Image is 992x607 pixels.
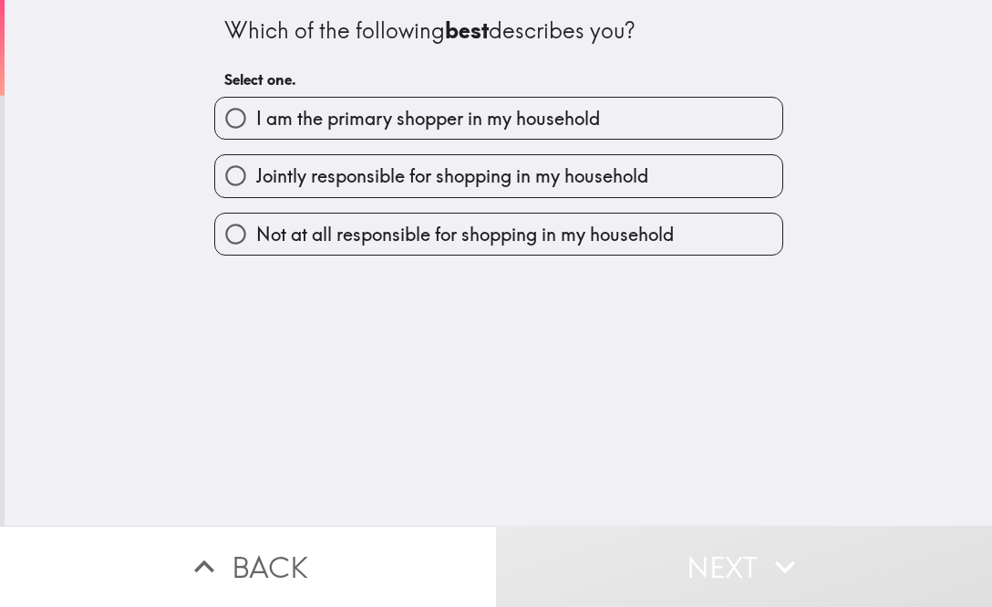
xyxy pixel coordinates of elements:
[224,69,773,89] h6: Select one.
[496,526,992,607] button: Next
[215,155,782,196] button: Jointly responsible for shopping in my household
[215,214,782,255] button: Not at all responsible for shopping in my household
[224,16,773,47] div: Which of the following describes you?
[445,16,489,44] b: best
[215,98,782,139] button: I am the primary shopper in my household
[256,106,600,131] span: I am the primary shopper in my household
[256,222,674,247] span: Not at all responsible for shopping in my household
[256,163,648,189] span: Jointly responsible for shopping in my household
